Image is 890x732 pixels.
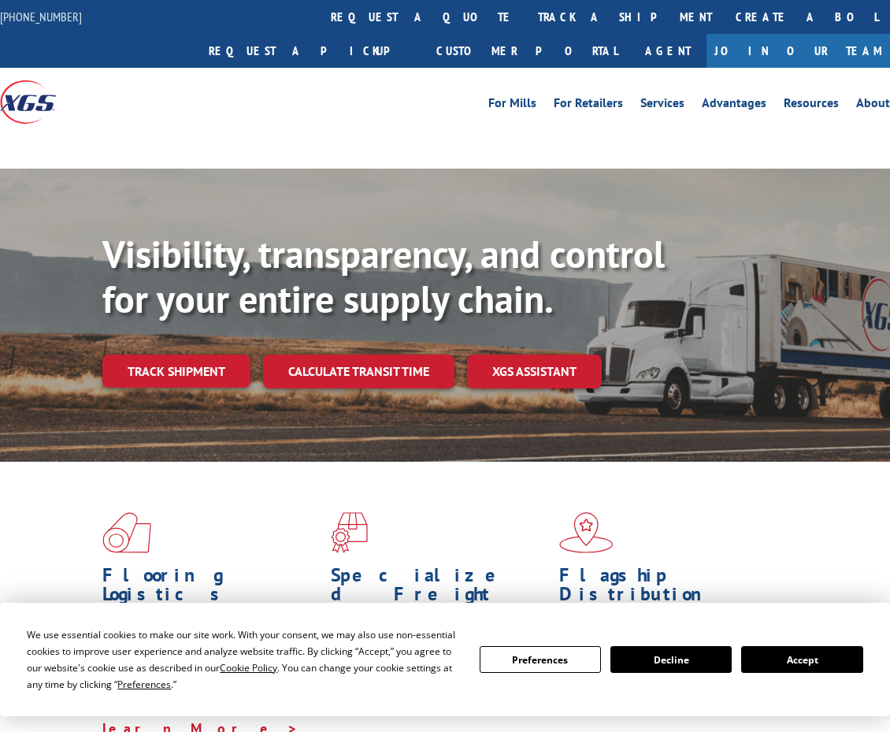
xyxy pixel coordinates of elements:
span: Cookie Policy [220,661,277,674]
img: xgs-icon-total-supply-chain-intelligence-red [102,512,151,553]
h1: Specialized Freight Experts [331,566,547,630]
button: Preferences [480,646,601,673]
a: Advantages [702,97,766,114]
button: Accept [741,646,862,673]
a: Services [640,97,684,114]
a: Resources [784,97,839,114]
a: Join Our Team [706,34,890,68]
a: XGS ASSISTANT [467,355,602,388]
div: We use essential cookies to make our site work. With your consent, we may also use non-essential ... [27,626,460,693]
img: xgs-icon-focused-on-flooring-red [331,512,368,553]
span: Preferences [117,678,171,691]
a: Request a pickup [197,34,425,68]
a: Customer Portal [425,34,629,68]
a: For Retailers [554,97,623,114]
a: About [856,97,890,114]
a: Agent [629,34,706,68]
b: Visibility, transparency, and control for your entire supply chain. [102,229,665,324]
a: Track shipment [102,355,250,388]
img: xgs-icon-flagship-distribution-model-red [559,512,614,553]
h1: Flagship Distribution Model [559,566,776,630]
a: For Mills [488,97,536,114]
a: Calculate transit time [263,355,454,388]
h1: Flooring Logistics Solutions [102,566,319,630]
button: Decline [610,646,732,673]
